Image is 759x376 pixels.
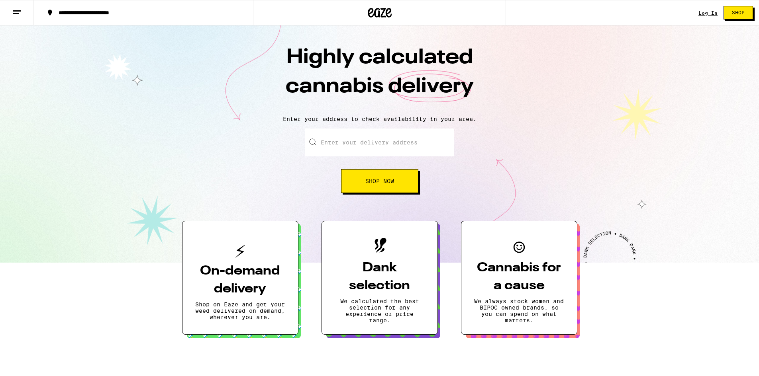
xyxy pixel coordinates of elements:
[732,10,745,15] span: Shop
[8,116,751,122] p: Enter your address to check availability in your area.
[474,259,564,295] h3: Cannabis for a cause
[718,6,759,19] a: Shop
[474,298,564,323] p: We always stock women and BIPOC owned brands, so you can spend on what matters.
[305,129,454,156] input: Enter your delivery address
[322,221,438,335] button: Dank selectionWe calculated the best selection for any experience or price range.
[195,262,285,298] h3: On-demand delivery
[195,301,285,320] p: Shop on Eaze and get your weed delivered on demand, wherever you are.
[182,221,298,335] button: On-demand deliveryShop on Eaze and get your weed delivered on demand, wherever you are.
[365,178,394,184] span: Shop Now
[341,169,418,193] button: Shop Now
[335,259,425,295] h3: Dank selection
[724,6,753,19] button: Shop
[335,298,425,323] p: We calculated the best selection for any experience or price range.
[461,221,577,335] button: Cannabis for a causeWe always stock women and BIPOC owned brands, so you can spend on what matters.
[698,10,718,16] a: Log In
[240,43,519,109] h1: Highly calculated cannabis delivery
